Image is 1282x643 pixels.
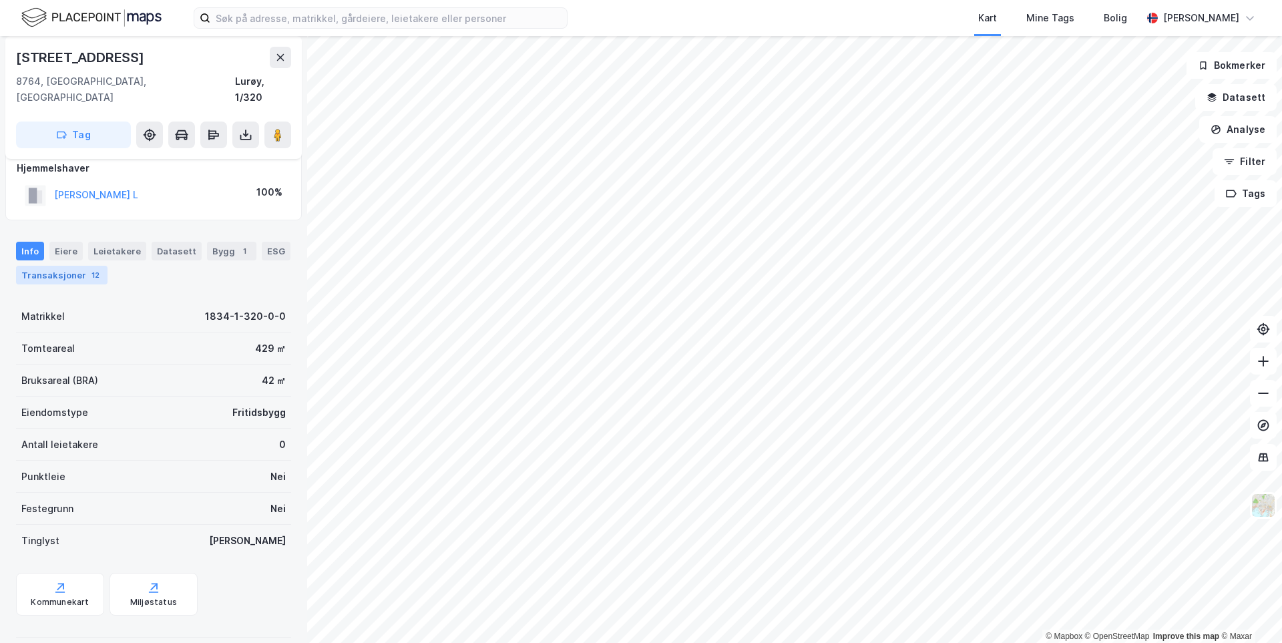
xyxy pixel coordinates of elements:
div: Fritidsbygg [232,405,286,421]
div: Bruksareal (BRA) [21,373,98,389]
div: Tomteareal [21,341,75,357]
input: Søk på adresse, matrikkel, gårdeiere, leietakere eller personer [210,8,567,28]
div: Festegrunn [21,501,73,517]
div: 0 [279,437,286,453]
div: Hjemmelshaver [17,160,290,176]
div: Leietakere [88,242,146,260]
div: Transaksjoner [16,266,108,284]
button: Analyse [1199,116,1277,143]
div: 8764, [GEOGRAPHIC_DATA], [GEOGRAPHIC_DATA] [16,73,235,105]
img: Z [1251,493,1276,518]
div: 1 [238,244,251,258]
div: Punktleie [21,469,65,485]
a: Improve this map [1153,632,1219,641]
button: Filter [1213,148,1277,175]
div: Kontrollprogram for chat [1215,579,1282,643]
div: 1834-1-320-0-0 [205,308,286,325]
div: 12 [89,268,102,282]
div: 100% [256,184,282,200]
div: Eiendomstype [21,405,88,421]
div: [STREET_ADDRESS] [16,47,147,68]
div: 42 ㎡ [262,373,286,389]
div: Mine Tags [1026,10,1074,26]
button: Bokmerker [1187,52,1277,79]
div: [PERSON_NAME] [1163,10,1239,26]
div: Miljøstatus [130,597,177,608]
a: Mapbox [1046,632,1082,641]
button: Datasett [1195,84,1277,111]
button: Tag [16,122,131,148]
div: Nei [270,501,286,517]
div: 429 ㎡ [255,341,286,357]
button: Tags [1215,180,1277,207]
div: Kommunekart [31,597,89,608]
img: logo.f888ab2527a4732fd821a326f86c7f29.svg [21,6,162,29]
iframe: Chat Widget [1215,579,1282,643]
div: Tinglyst [21,533,59,549]
div: Bolig [1104,10,1127,26]
div: [PERSON_NAME] [209,533,286,549]
div: Lurøy, 1/320 [235,73,291,105]
div: Nei [270,469,286,485]
div: Antall leietakere [21,437,98,453]
div: Bygg [207,242,256,260]
div: Kart [978,10,997,26]
div: ESG [262,242,290,260]
div: Datasett [152,242,202,260]
a: OpenStreetMap [1085,632,1150,641]
div: Matrikkel [21,308,65,325]
div: Info [16,242,44,260]
div: Eiere [49,242,83,260]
